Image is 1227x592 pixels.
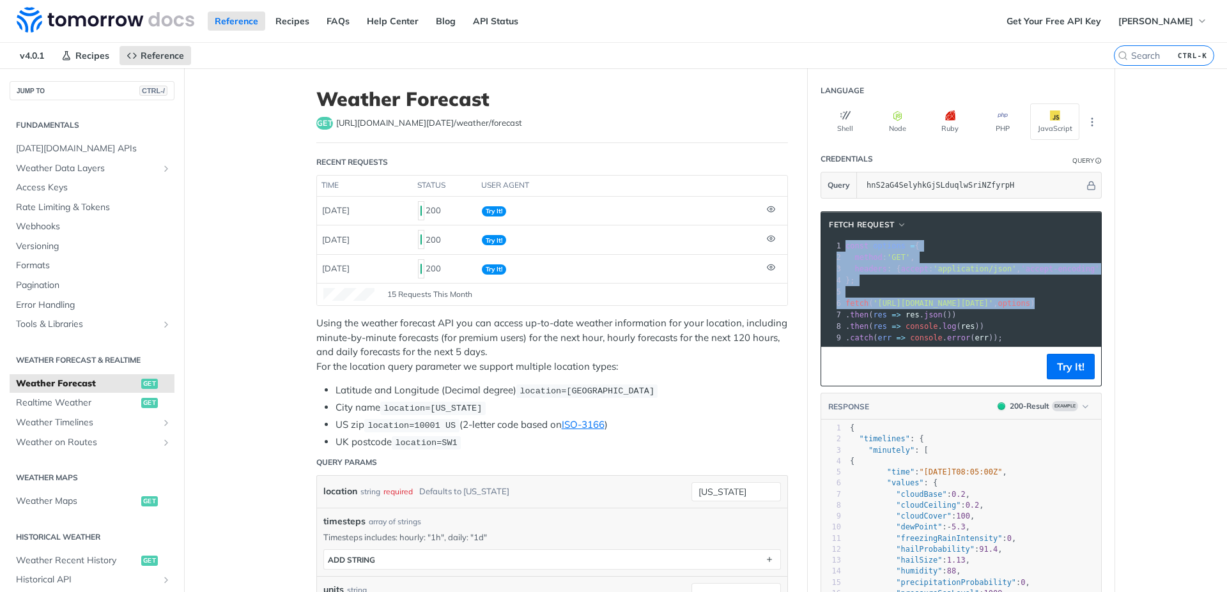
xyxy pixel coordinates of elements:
i: Information [1095,158,1102,164]
a: Reference [208,11,265,31]
button: Show subpages for Weather on Routes [161,437,171,448]
span: Query [828,179,850,191]
button: Show subpages for Weather Data Layers [161,163,171,174]
span: "hailSize" [896,556,942,565]
span: : , [850,512,975,520]
span: 0.2 [952,490,966,499]
a: [DATE][DOMAIN_NAME] APIs [10,139,174,158]
span: 200 [421,234,422,245]
span: "[DATE]T08:05:00Z" [919,467,1002,476]
span: Try It! [482,206,506,216]
div: 2 [821,434,841,444]
button: Node [873,103,922,140]
button: More Languages [1083,112,1102,132]
span: location=10001 US [367,421,456,430]
span: : , [850,578,1030,587]
div: Recent Requests [316,156,388,168]
label: location [323,482,357,501]
span: Weather Data Layers [16,162,158,175]
span: 0.2 [966,501,980,510]
span: Weather Recent History [16,554,138,567]
div: 11 [821,533,841,544]
div: 5 [821,286,843,298]
button: [PERSON_NAME] [1111,11,1214,31]
span: => [891,310,900,319]
div: 2 [821,252,843,263]
div: 200 - Result [1010,400,1049,412]
span: Realtime Weather [16,397,138,409]
a: Weather Data LayersShow subpages for Weather Data Layers [10,159,174,178]
span: 100 [956,512,970,520]
div: array of strings [369,516,421,527]
a: Recipes [268,11,316,31]
h2: Weather Maps [10,472,174,483]
span: : , [850,467,1007,476]
a: Versioning [10,237,174,256]
span: v4.0.1 [13,46,51,65]
span: : , [850,556,970,565]
span: [DATE] [322,234,350,245]
span: 0 [1021,578,1025,587]
span: catch [850,333,873,342]
div: 13 [821,555,841,566]
a: Webhooks [10,217,174,236]
span: { [850,423,854,432]
a: Help Center [360,11,426,31]
a: Weather Forecastget [10,374,174,393]
span: 91.4 [979,545,998,554]
div: 5 [821,467,841,478]
span: Weather on Routes [16,436,158,449]
div: 3 [821,445,841,456]
span: 200 [998,402,1005,410]
button: ADD string [324,550,780,569]
h2: Historical Weather [10,531,174,543]
button: Show subpages for Historical API [161,575,171,585]
a: Historical APIShow subpages for Historical API [10,570,174,589]
span: res [873,310,887,319]
th: status [413,176,477,196]
span: then [850,322,868,331]
span: headers [854,264,887,273]
a: Formats [10,256,174,275]
span: { [845,241,920,250]
div: Defaults to [US_STATE] [419,482,509,501]
div: 9 [821,511,841,522]
span: . ( . ( )); [845,333,1003,342]
button: Shell [821,103,870,140]
a: Weather on RoutesShow subpages for Weather on Routes [10,433,174,452]
span: "values" [887,478,924,487]
svg: More ellipsis [1086,116,1098,128]
div: 1 [821,240,843,252]
a: Weather Recent Historyget [10,551,174,570]
button: JavaScript [1030,103,1079,140]
span: get [141,398,158,408]
span: [PERSON_NAME] [1118,15,1193,27]
span: err [878,333,892,342]
span: Try It! [482,264,506,275]
span: timesteps [323,515,366,528]
button: Try It! [1047,354,1095,379]
span: Try It! [482,235,506,245]
span: }; [845,276,855,285]
th: time [317,176,413,196]
a: Recipes [54,46,116,65]
a: Pagination [10,276,174,295]
span: json [924,310,943,319]
div: 7 [821,309,843,321]
span: Webhooks [16,220,171,233]
span: 15 Requests This Month [387,289,472,300]
button: Show subpages for Tools & Libraries [161,319,171,330]
span: [DATE] [322,205,350,215]
button: JUMP TOCTRL-/ [10,81,174,100]
span: Access Keys [16,181,171,194]
span: 0 [1007,534,1012,543]
div: 15 [821,577,841,588]
span: : , [850,522,970,531]
div: 9 [821,332,843,344]
span: console [906,322,938,331]
div: Query Params [316,457,377,468]
div: Language [821,85,864,96]
a: Tools & LibrariesShow subpages for Tools & Libraries [10,315,174,334]
span: const [845,241,868,250]
span: 200 [421,264,422,274]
